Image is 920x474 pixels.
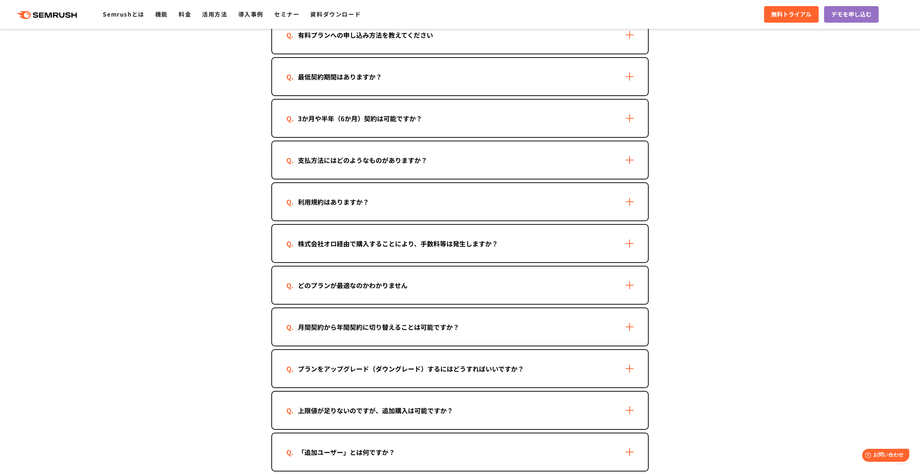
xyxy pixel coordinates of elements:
a: セミナー [274,10,299,18]
a: 導入事例 [238,10,263,18]
div: 株式会社オロ経由で購入することにより、手数料等は発生しますか？ [286,238,510,249]
div: プランをアップグレード（ダウングレード）するにはどうすればいいですか？ [286,364,535,374]
div: 利用規約はありますか？ [286,197,381,207]
div: 支払方法にはどのようなものがありますか？ [286,155,439,165]
div: 上限値が足りないのですが、追加購入は可能ですか？ [286,405,465,416]
span: デモを申し込む [831,10,871,19]
div: 「追加ユーザー」とは何ですか？ [286,447,406,457]
div: 3か月や半年（6か月）契約は可能ですか？ [286,113,434,124]
a: 無料トライアル [764,6,819,23]
a: 料金 [179,10,191,18]
a: デモを申し込む [824,6,879,23]
span: 無料トライアル [771,10,811,19]
a: 資料ダウンロード [310,10,361,18]
a: 活用方法 [202,10,227,18]
div: 月間契約から年間契約に切り替えることは可能ですか？ [286,322,471,332]
iframe: Help widget launcher [856,446,912,466]
div: 有料プランへの申し込み方法を教えてください [286,30,445,40]
a: 機能 [155,10,168,18]
div: どのプランが最適なのかわかりません [286,280,419,291]
a: Semrushとは [103,10,144,18]
div: 最低契約期間はありますか？ [286,72,394,82]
